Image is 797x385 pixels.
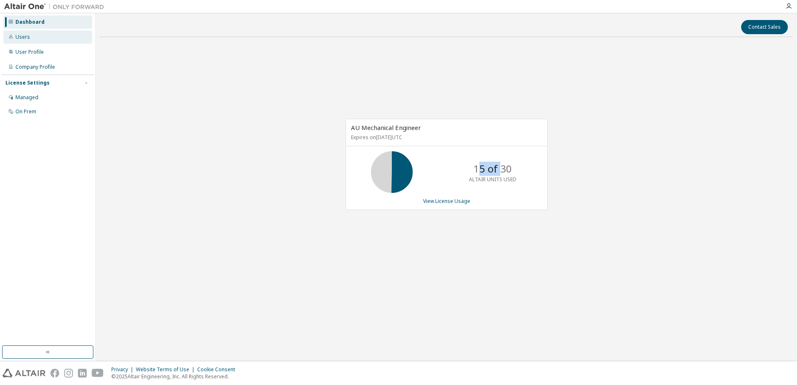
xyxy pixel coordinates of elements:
[64,369,73,377] img: instagram.svg
[15,34,30,40] div: Users
[3,369,45,377] img: altair_logo.svg
[92,369,104,377] img: youtube.svg
[136,366,197,373] div: Website Terms of Use
[15,19,45,25] div: Dashboard
[469,176,516,183] p: ALTAIR UNITS USED
[78,369,87,377] img: linkedin.svg
[50,369,59,377] img: facebook.svg
[15,64,55,70] div: Company Profile
[474,162,512,176] p: 15 of 30
[741,20,788,34] button: Contact Sales
[15,94,38,101] div: Managed
[351,123,421,132] span: AU Mechanical Engineer
[351,134,540,141] p: Expires on [DATE] UTC
[15,108,36,115] div: On Prem
[15,49,44,55] div: User Profile
[423,197,470,205] a: View License Usage
[5,80,50,86] div: License Settings
[111,366,136,373] div: Privacy
[4,2,108,11] img: Altair One
[197,366,240,373] div: Cookie Consent
[111,373,240,380] p: © 2025 Altair Engineering, Inc. All Rights Reserved.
